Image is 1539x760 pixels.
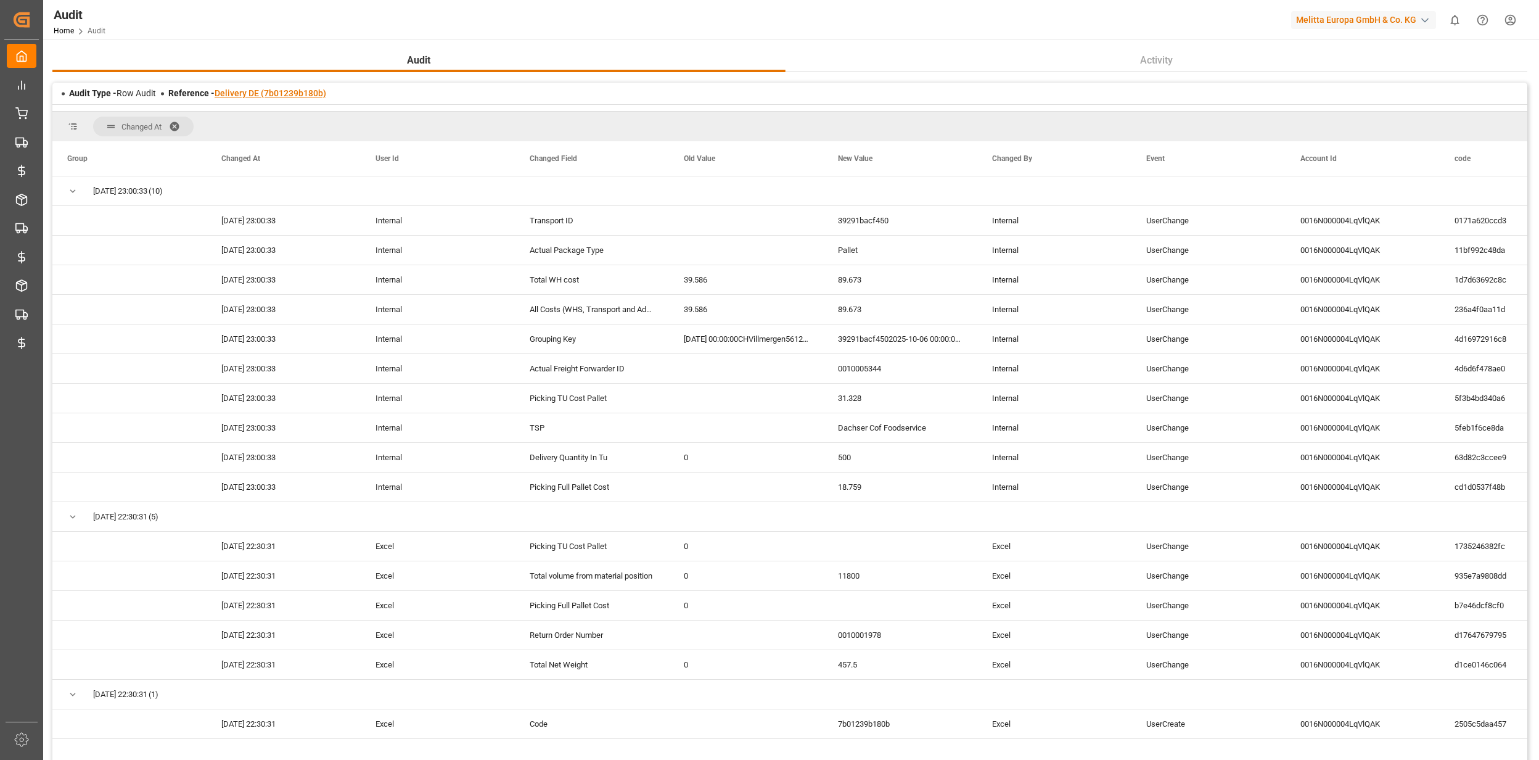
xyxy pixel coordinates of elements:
[977,709,1131,738] div: Excel
[361,236,515,265] div: Internal
[684,154,715,163] span: Old Value
[1286,384,1440,413] div: 0016N000004LqVlQAK
[361,324,515,353] div: Internal
[1286,473,1440,502] div: 0016N000004LqVlQAK
[977,265,1131,294] div: Internal
[823,354,977,383] div: 0010005344
[530,154,577,163] span: Changed Field
[1300,154,1337,163] span: Account Id
[515,532,669,561] div: Picking TU Cost Pallet
[1146,154,1165,163] span: Event
[515,591,669,620] div: Picking Full Pallet Cost
[361,621,515,650] div: Excel
[823,709,977,738] div: 7b01239b180b
[823,561,977,590] div: 11800
[823,413,977,442] div: Dachser Cof Foodservice
[838,154,872,163] span: New Value
[402,53,435,68] span: Audit
[977,443,1131,472] div: Internal
[361,532,515,561] div: Excel
[52,49,786,72] button: Audit
[823,473,977,502] div: 18.759
[823,236,977,265] div: Pallet
[168,88,326,98] span: Reference -
[361,295,515,324] div: Internal
[207,650,361,679] div: [DATE] 22:30:31
[93,680,147,709] span: [DATE] 22:30:31
[215,88,326,98] a: Delivery DE (7b01239b180b)
[515,413,669,442] div: TSP
[1131,206,1286,235] div: UserChange
[1286,532,1440,561] div: 0016N000004LqVlQAK
[977,532,1131,561] div: Excel
[207,354,361,383] div: [DATE] 23:00:33
[669,650,823,679] div: 0
[69,87,156,100] div: Row Audit
[1286,621,1440,650] div: 0016N000004LqVlQAK
[977,384,1131,413] div: Internal
[207,206,361,235] div: [DATE] 23:00:33
[149,177,163,205] span: (10)
[207,324,361,353] div: [DATE] 23:00:33
[669,561,823,590] div: 0
[1455,154,1471,163] span: code
[515,384,669,413] div: Picking TU Cost Pallet
[1286,650,1440,679] div: 0016N000004LqVlQAK
[977,561,1131,590] div: Excel
[1286,561,1440,590] div: 0016N000004LqVlQAK
[515,473,669,502] div: Picking Full Pallet Cost
[1286,324,1440,353] div: 0016N000004LqVlQAK
[67,154,88,163] span: Group
[207,236,361,265] div: [DATE] 23:00:33
[1131,591,1286,620] div: UserChange
[977,295,1131,324] div: Internal
[823,621,977,650] div: 0010001978
[207,621,361,650] div: [DATE] 22:30:31
[823,295,977,324] div: 89.673
[1131,265,1286,294] div: UserChange
[1131,384,1286,413] div: UserChange
[361,561,515,590] div: Excel
[1286,265,1440,294] div: 0016N000004LqVlQAK
[515,236,669,265] div: Actual Package Type
[977,206,1131,235] div: Internal
[1131,236,1286,265] div: UserChange
[977,413,1131,442] div: Internal
[823,384,977,413] div: 31.328
[669,591,823,620] div: 0
[1131,443,1286,472] div: UserChange
[1286,591,1440,620] div: 0016N000004LqVlQAK
[361,413,515,442] div: Internal
[977,591,1131,620] div: Excel
[93,177,147,205] span: [DATE] 23:00:33
[823,650,977,679] div: 457.5
[515,709,669,738] div: Code
[515,206,669,235] div: Transport ID
[977,621,1131,650] div: Excel
[515,561,669,590] div: Total volume from material position
[207,265,361,294] div: [DATE] 23:00:33
[1286,709,1440,738] div: 0016N000004LqVlQAK
[1131,324,1286,353] div: UserChange
[1131,621,1286,650] div: UserChange
[1286,295,1440,324] div: 0016N000004LqVlQAK
[361,650,515,679] div: Excel
[515,354,669,383] div: Actual Freight Forwarder ID
[515,621,669,650] div: Return Order Number
[376,154,399,163] span: User Id
[361,354,515,383] div: Internal
[515,443,669,472] div: Delivery Quantity In Tu
[786,49,1528,72] button: Activity
[207,473,361,502] div: [DATE] 23:00:33
[1131,473,1286,502] div: UserChange
[207,561,361,590] div: [DATE] 22:30:31
[669,443,823,472] div: 0
[361,384,515,413] div: Internal
[1469,6,1496,34] button: Help Center
[361,206,515,235] div: Internal
[361,265,515,294] div: Internal
[207,384,361,413] div: [DATE] 23:00:33
[1286,413,1440,442] div: 0016N000004LqVlQAK
[823,324,977,353] div: 39291bacf4502025-10-06 00:00:00CHVillmergen5612Allmendstrasse 14
[93,503,147,531] span: [DATE] 22:30:31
